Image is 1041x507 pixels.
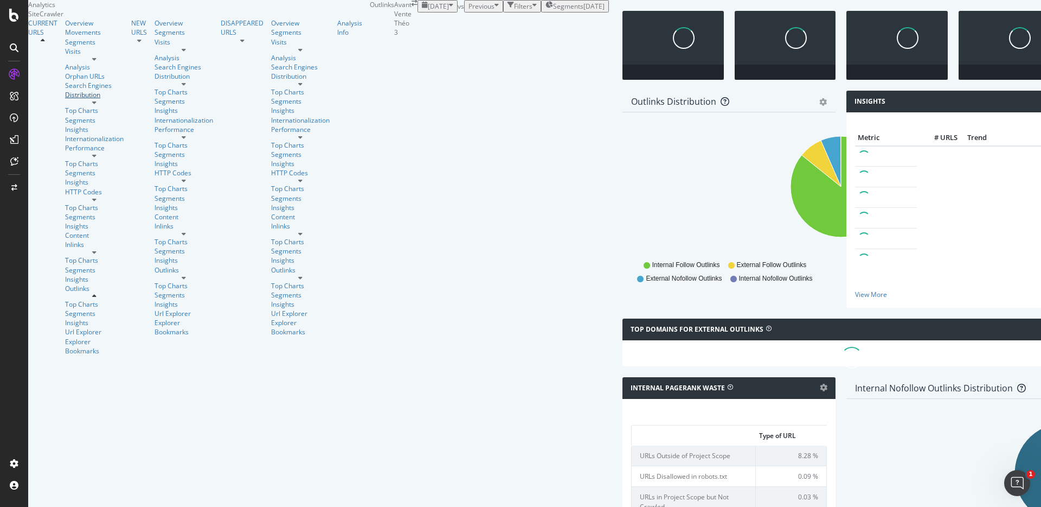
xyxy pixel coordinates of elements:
[271,97,330,106] div: Segments
[739,274,813,283] span: Internal Nofollow Outlinks
[1004,470,1030,496] iframe: Intercom live chat
[65,300,124,309] a: Top Charts
[632,446,756,466] td: URLs Outside of Project Scope
[271,53,330,62] a: Analysis
[271,159,330,168] a: Insights
[271,62,318,72] div: Search Engines
[514,2,532,11] div: Filters
[65,284,124,293] div: Outlinks
[155,256,213,265] a: Insights
[631,324,763,335] h4: Top Domains for External Outlinks
[271,300,330,309] a: Insights
[798,472,818,481] span: 0.09 %
[271,150,330,159] a: Segments
[271,37,330,47] div: Visits
[271,87,330,97] a: Top Charts
[155,184,213,193] div: Top Charts
[337,18,362,37] a: Analysis Info
[652,261,720,270] span: Internal Follow Outlinks
[155,150,213,159] div: Segments
[65,275,124,284] div: Insights
[155,309,213,318] div: Url Explorer
[428,2,449,11] span: 2025 Sep. 11th
[155,72,213,81] a: Distribution
[65,256,124,265] a: Top Charts
[155,194,213,203] a: Segments
[155,281,213,290] div: Top Charts
[65,187,124,197] a: HTTP Codes
[28,18,57,37] div: CURRENT URLS
[65,203,124,212] a: Top Charts
[155,265,213,275] a: Outlinks
[65,134,124,143] div: Internationalization
[65,72,124,81] div: Orphan URLs
[65,106,124,115] div: Top Charts
[155,237,213,246] a: Top Charts
[271,106,330,115] a: Insights
[65,28,124,37] a: Movements
[271,265,330,275] a: Outlinks
[271,18,330,28] a: Overview
[155,221,213,231] a: Inlinks
[271,281,330,290] a: Top Charts
[271,194,330,203] a: Segments
[271,309,330,318] a: Url Explorer
[271,28,330,37] a: Segments
[65,47,124,56] a: Visits
[155,37,213,47] a: Visits
[155,159,213,168] a: Insights
[155,97,213,106] a: Segments
[271,184,330,193] a: Top Charts
[28,9,370,18] div: SiteCrawler
[737,261,807,270] span: External Follow Outlinks
[65,231,124,240] div: Content
[221,18,264,37] a: DISAPPEARED URLS
[271,203,330,212] a: Insights
[271,212,330,221] a: Content
[820,384,827,391] i: Options
[65,81,112,90] a: Search Engines
[271,290,330,300] a: Segments
[155,290,213,300] a: Segments
[65,90,124,99] div: Distribution
[65,265,124,275] div: Segments
[65,116,124,125] div: Segments
[646,274,722,283] span: External Nofollow Outlinks
[271,141,330,150] div: Top Charts
[798,492,818,502] span: 0.03 %
[65,240,124,249] a: Inlinks
[131,18,147,37] div: NEW URLS
[155,318,213,337] a: Explorer Bookmarks
[155,18,213,28] a: Overview
[271,237,330,246] a: Top Charts
[631,96,716,107] div: Outlinks Distribution
[155,203,213,212] a: Insights
[155,87,213,97] a: Top Charts
[155,28,213,37] div: Segments
[65,309,124,318] a: Segments
[65,62,124,72] a: Analysis
[155,300,213,309] a: Insights
[155,246,213,256] div: Segments
[553,2,583,11] span: Segments
[65,125,124,134] a: Insights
